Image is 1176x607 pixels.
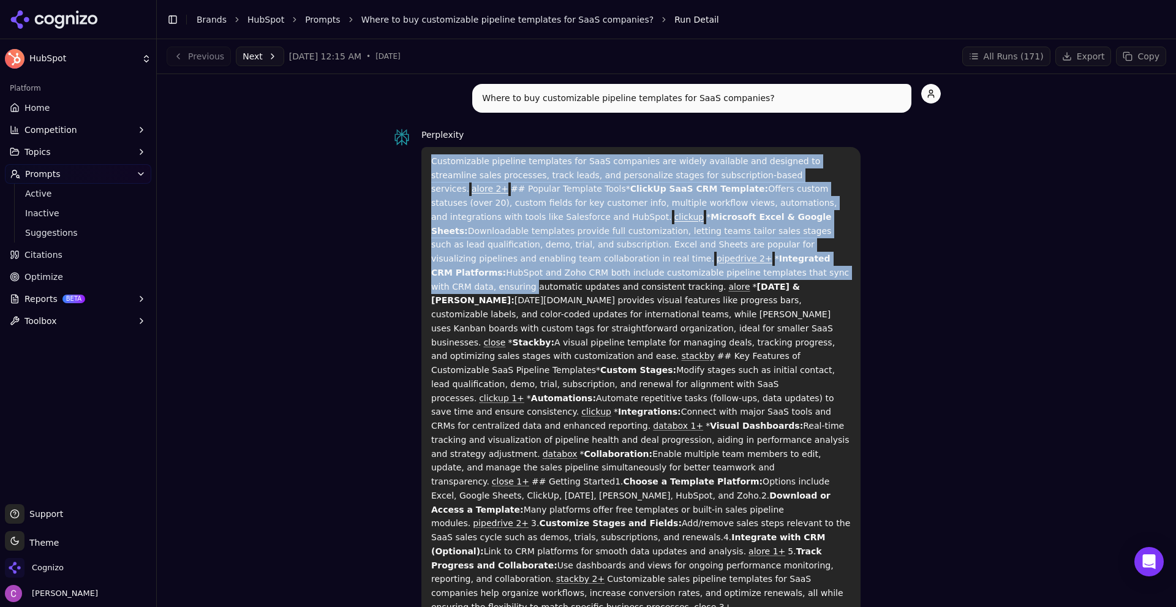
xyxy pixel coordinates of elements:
a: alore 2+ [472,184,508,194]
a: databox 1+ [653,421,703,431]
span: Run Detail [674,13,719,26]
strong: Microsoft Excel & Google Sheets: [431,212,832,236]
strong: Visual Dashboards: [710,421,803,431]
strong: Custom Stages: [600,365,676,375]
span: Reports [24,293,58,305]
a: Where to buy customizable pipeline templates for SaaS companies? [361,13,654,26]
button: Toolbox [5,311,151,331]
img: Cognizo [5,558,24,578]
button: Topics [5,142,151,162]
a: clickup 1+ [479,393,524,403]
strong: Collaboration: [584,449,653,459]
a: close [483,337,505,347]
button: Open organization switcher [5,558,64,578]
img: HubSpot [5,49,24,69]
a: Citations [5,245,151,265]
span: Active [25,187,132,200]
span: HubSpot [29,53,137,64]
a: databox [543,449,578,459]
span: Prompts [25,168,61,180]
a: Home [5,98,151,118]
strong: Integrate with CRM (Optional): [431,532,825,556]
span: Inactive [25,207,132,219]
strong: Track Progress and Collaborate: [431,546,822,570]
a: stackby [681,351,714,361]
a: alore 1+ [748,546,785,556]
a: Optimize [5,267,151,287]
a: close 1+ [492,477,529,486]
a: pipedrive 2+ [717,254,772,263]
strong: Automations: [531,393,596,403]
div: Platform [5,78,151,98]
span: Suggestions [25,227,132,239]
strong: Choose a Template Platform: [624,477,763,486]
button: Next [236,47,284,66]
span: Support [24,508,63,520]
a: HubSpot [247,13,284,26]
span: Perplexity [421,130,464,140]
span: Competition [24,124,77,136]
span: Citations [24,249,62,261]
span: Optimize [24,271,63,283]
a: Brands [197,15,227,25]
a: clickup [674,212,704,222]
div: Open Intercom Messenger [1134,547,1164,576]
span: Topics [24,146,51,158]
span: BETA [62,295,85,303]
a: clickup [581,407,611,417]
span: Home [24,102,50,114]
span: Toolbox [24,315,57,327]
strong: Integrated CRM Platforms: [431,254,831,277]
a: Inactive [20,205,137,222]
button: Export [1055,47,1112,66]
span: Theme [24,538,59,548]
a: stackby 2+ [556,574,605,584]
button: Open user button [5,585,98,602]
a: Prompts [305,13,341,26]
span: [DATE] 12:15 AM [289,50,361,62]
button: Copy [1116,47,1166,66]
p: Where to buy customizable pipeline templates for SaaS companies? [482,91,902,105]
nav: breadcrumb [197,13,1142,26]
a: Active [20,185,137,202]
strong: Integrations: [618,407,681,417]
strong: Stackby: [512,337,554,347]
button: Prompts [5,164,151,184]
span: [PERSON_NAME] [27,588,98,599]
strong: Customize Stages and Fields: [539,518,682,528]
strong: ClickUp SaaS CRM Template: [630,184,768,194]
img: Chris Abouraad [5,585,22,602]
a: pipedrive 2+ [473,518,529,528]
button: Competition [5,120,151,140]
span: • [366,51,371,61]
button: All Runs (171) [962,47,1050,66]
button: ReportsBETA [5,289,151,309]
span: Cognizo [32,562,64,573]
strong: Download or Access a Template: [431,491,831,515]
span: [DATE] [375,51,401,61]
a: Suggestions [20,224,137,241]
a: alore [729,282,750,292]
